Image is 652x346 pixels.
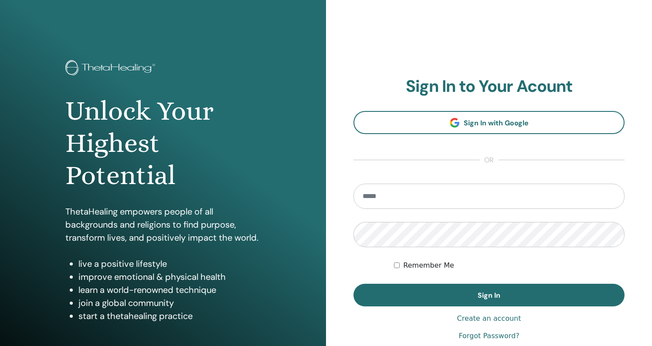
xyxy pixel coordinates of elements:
a: Forgot Password? [458,331,519,341]
a: Sign In with Google [353,111,625,134]
div: Keep me authenticated indefinitely or until I manually logout [394,260,625,271]
li: join a global community [78,296,261,309]
p: ThetaHealing empowers people of all backgrounds and religions to find purpose, transform lives, a... [65,205,261,244]
li: learn a world-renowned technique [78,283,261,296]
h2: Sign In to Your Acount [353,77,625,97]
button: Sign In [353,284,625,306]
span: Sign In [478,291,500,300]
a: Create an account [457,313,521,324]
span: or [480,155,498,165]
span: Sign In with Google [464,118,529,128]
li: improve emotional & physical health [78,270,261,283]
li: live a positive lifestyle [78,257,261,270]
label: Remember Me [403,260,454,271]
h1: Unlock Your Highest Potential [65,95,261,192]
li: start a thetahealing practice [78,309,261,322]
